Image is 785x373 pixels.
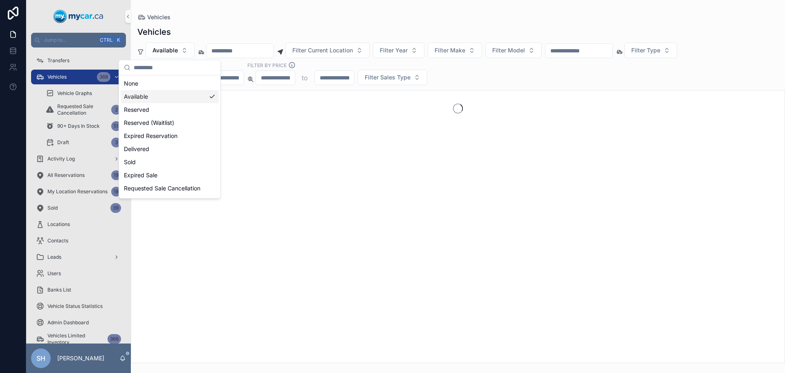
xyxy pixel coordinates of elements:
[54,10,103,23] img: App logo
[380,46,408,54] span: Filter Year
[41,119,126,133] a: 90+ Days In Stock51
[285,43,370,58] button: Select Button
[111,187,121,197] div: 18
[121,182,219,195] div: Requested Sale Cancellation
[247,61,287,69] label: FILTER BY PRICE
[31,233,126,248] a: Contacts
[365,73,410,81] span: Filter Sales Type
[110,203,121,213] div: 39
[121,90,219,103] div: Available
[57,354,104,362] p: [PERSON_NAME]
[31,53,126,68] a: Transfers
[47,57,70,64] span: Transfers
[26,47,131,344] div: scrollable content
[57,103,108,116] span: Requested Sale Cancellation
[47,303,103,310] span: Vehicle Status Statistics
[121,142,219,156] div: Delivered
[108,334,121,344] div: 368
[121,77,219,90] div: None
[111,105,121,115] div: 2
[31,217,126,232] a: Locations
[47,221,70,228] span: Locations
[302,73,308,83] p: to
[57,90,92,97] span: Vehicle Graphs
[47,319,89,326] span: Admin Dashboard
[44,37,96,43] span: Jump to...
[57,123,100,129] span: 90+ Days In Stock
[153,46,178,54] span: Available
[428,43,482,58] button: Select Button
[121,156,219,169] div: Sold
[47,270,61,277] span: Users
[631,46,660,54] span: Filter Type
[146,43,195,58] button: Select Button
[47,237,68,244] span: Contacts
[47,74,67,80] span: Vehicles
[121,116,219,129] div: Reserved (Waitlist)
[121,103,219,116] div: Reserved
[137,13,170,21] a: Vehicles
[31,266,126,281] a: Users
[137,26,171,38] h1: Vehicles
[47,205,58,211] span: Sold
[31,299,126,314] a: Vehicle Status Statistics
[485,43,542,58] button: Select Button
[292,46,353,54] span: Filter Current Location
[47,254,61,260] span: Leads
[31,184,126,199] a: My Location Reservations18
[31,201,126,215] a: Sold39
[36,353,45,363] span: SH
[115,37,122,43] span: K
[31,70,126,84] a: Vehicles368
[47,332,104,346] span: Vehicles Limited Inventory
[47,188,108,195] span: My Location Reservations
[147,13,170,21] span: Vehicles
[57,139,69,146] span: Draft
[121,195,219,208] div: 90+ Days In Stock
[41,135,126,150] a: Draft3
[121,169,219,182] div: Expired Sale
[119,75,220,198] div: Suggestions
[31,168,126,183] a: All Reservations19
[41,102,126,117] a: Requested Sale Cancellation2
[435,46,465,54] span: Filter Make
[358,70,427,85] button: Select Button
[99,36,114,44] span: Ctrl
[31,151,126,166] a: Activity Log
[492,46,525,54] span: Filter Model
[121,129,219,142] div: Expired Reservation
[31,250,126,264] a: Leads
[373,43,424,58] button: Select Button
[47,287,71,293] span: Banks List
[47,172,85,179] span: All Reservations
[624,43,677,58] button: Select Button
[111,170,121,180] div: 19
[31,283,126,297] a: Banks List
[31,33,126,47] button: Jump to...CtrlK
[31,315,126,330] a: Admin Dashboard
[97,72,110,82] div: 368
[31,332,126,346] a: Vehicles Limited Inventory368
[111,138,121,147] div: 3
[41,86,126,101] a: Vehicle Graphs
[111,121,121,131] div: 51
[47,156,75,162] span: Activity Log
